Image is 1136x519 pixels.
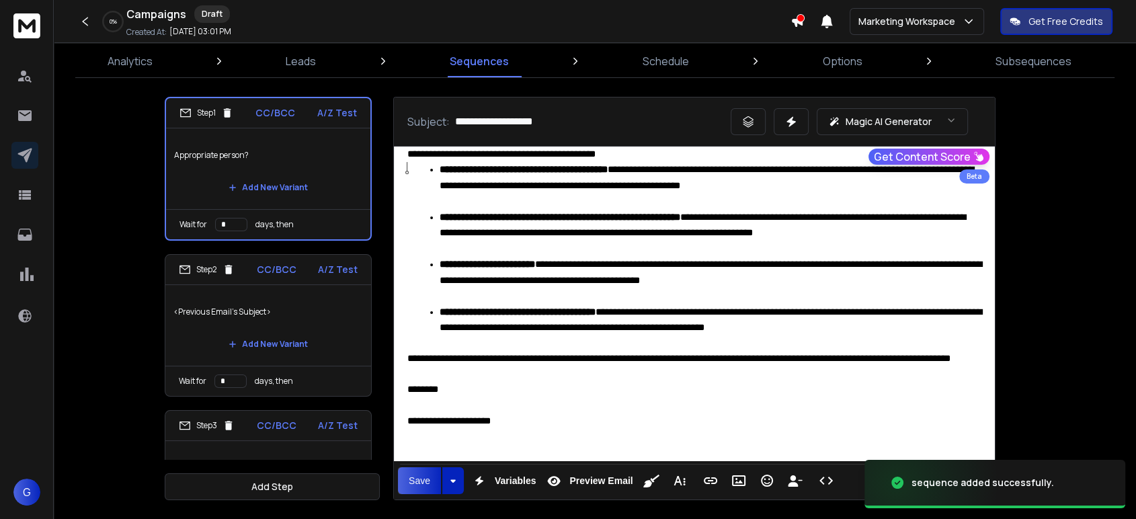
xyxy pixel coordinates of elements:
[173,293,363,331] p: <Previous Email's Subject>
[823,53,862,69] p: Options
[868,149,989,165] button: Get Content Score
[169,26,231,37] p: [DATE] 03:01 PM
[173,449,363,487] p: <Previous Email's Subject>
[398,467,441,494] button: Save
[567,475,635,487] span: Preview Email
[813,467,839,494] button: Code View
[13,479,40,506] button: G
[194,5,230,23] div: Draft
[174,136,362,174] p: Appropriate person?
[317,106,357,120] p: A/Z Test
[126,6,186,22] h1: Campaigns
[996,53,1071,69] p: Subsequences
[754,467,780,494] button: Emoticons
[165,97,372,241] li: Step1CC/BCCA/Z TestAppropriate person?Add New VariantWait fordays, then
[257,263,296,276] p: CC/BCC
[318,419,358,432] p: A/Z Test
[643,53,689,69] p: Schedule
[911,476,1054,489] div: sequence added successfully.
[255,219,294,230] p: days, then
[698,467,723,494] button: Insert Link (Ctrl+K)
[1000,8,1112,35] button: Get Free Credits
[108,53,153,69] p: Analytics
[635,45,697,77] a: Schedule
[218,174,319,201] button: Add New Variant
[541,467,635,494] button: Preview Email
[492,475,539,487] span: Variables
[179,264,235,276] div: Step 2
[815,45,870,77] a: Options
[817,108,968,135] button: Magic AI Generator
[278,45,324,77] a: Leads
[959,169,989,184] div: Beta
[318,263,358,276] p: A/Z Test
[466,467,539,494] button: Variables
[286,53,316,69] p: Leads
[179,420,235,432] div: Step 3
[782,467,808,494] button: Insert Unsubscribe Link
[179,219,207,230] p: Wait for
[450,53,509,69] p: Sequences
[165,254,372,397] li: Step2CC/BCCA/Z Test<Previous Email's Subject>Add New VariantWait fordays, then
[442,45,517,77] a: Sequences
[110,17,117,26] p: 0 %
[667,467,692,494] button: More Text
[846,115,932,128] p: Magic AI Generator
[257,419,296,432] p: CC/BCC
[99,45,161,77] a: Analytics
[858,15,961,28] p: Marketing Workspace
[407,114,450,130] p: Subject:
[1028,15,1103,28] p: Get Free Credits
[165,473,380,500] button: Add Step
[255,376,293,387] p: days, then
[179,376,206,387] p: Wait for
[987,45,1080,77] a: Subsequences
[639,467,664,494] button: Clean HTML
[126,27,167,38] p: Created At:
[255,106,295,120] p: CC/BCC
[726,467,752,494] button: Insert Image (Ctrl+P)
[179,107,233,119] div: Step 1
[218,331,319,358] button: Add New Variant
